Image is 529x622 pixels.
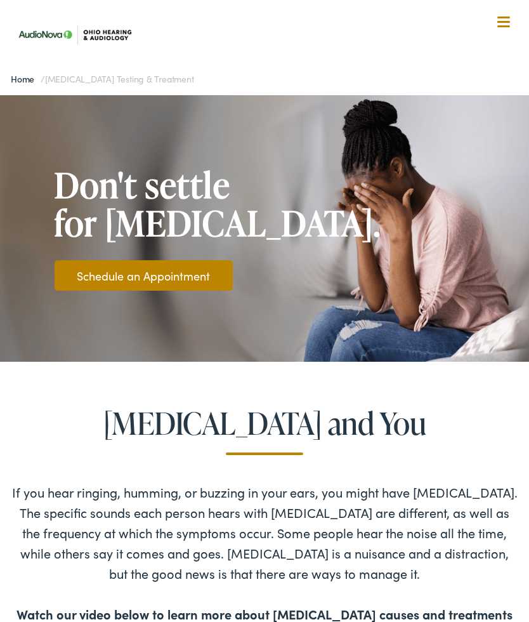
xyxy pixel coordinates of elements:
[11,72,193,85] span: /
[11,72,41,85] a: Home
[55,166,381,241] h1: Don't settle for [MEDICAL_DATA].
[77,267,210,284] a: Schedule an Appointment
[45,72,194,85] span: [MEDICAL_DATA] Testing & Treatment
[11,406,519,456] h2: [MEDICAL_DATA] and You
[20,51,519,90] a: What We Offer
